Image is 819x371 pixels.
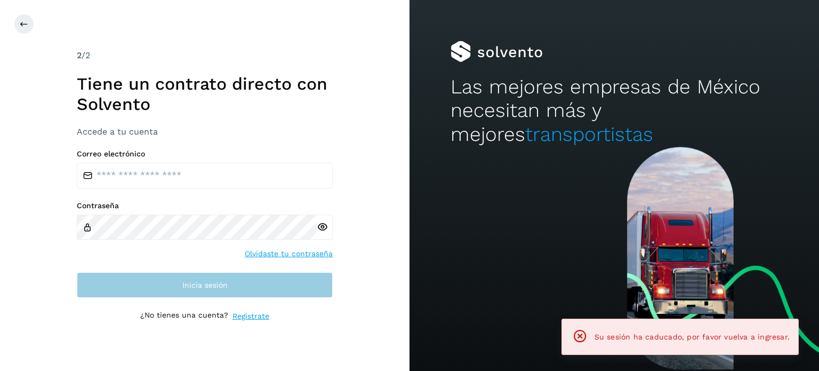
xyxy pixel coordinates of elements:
[77,50,82,60] span: 2
[77,74,333,115] h1: Tiene un contrato directo con Solvento
[451,75,778,146] h2: Las mejores empresas de México necesitan más y mejores
[595,333,790,341] span: Su sesión ha caducado, por favor vuelva a ingresar.
[77,127,333,137] h3: Accede a tu cuenta
[182,281,228,289] span: Inicia sesión
[77,201,333,210] label: Contraseña
[245,248,333,259] a: Olvidaste tu contraseña
[77,272,333,298] button: Inicia sesión
[232,311,269,322] a: Regístrate
[77,49,333,62] div: /2
[525,123,653,146] span: transportistas
[140,311,228,322] p: ¿No tienes una cuenta?
[77,149,333,159] label: Correo electrónico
